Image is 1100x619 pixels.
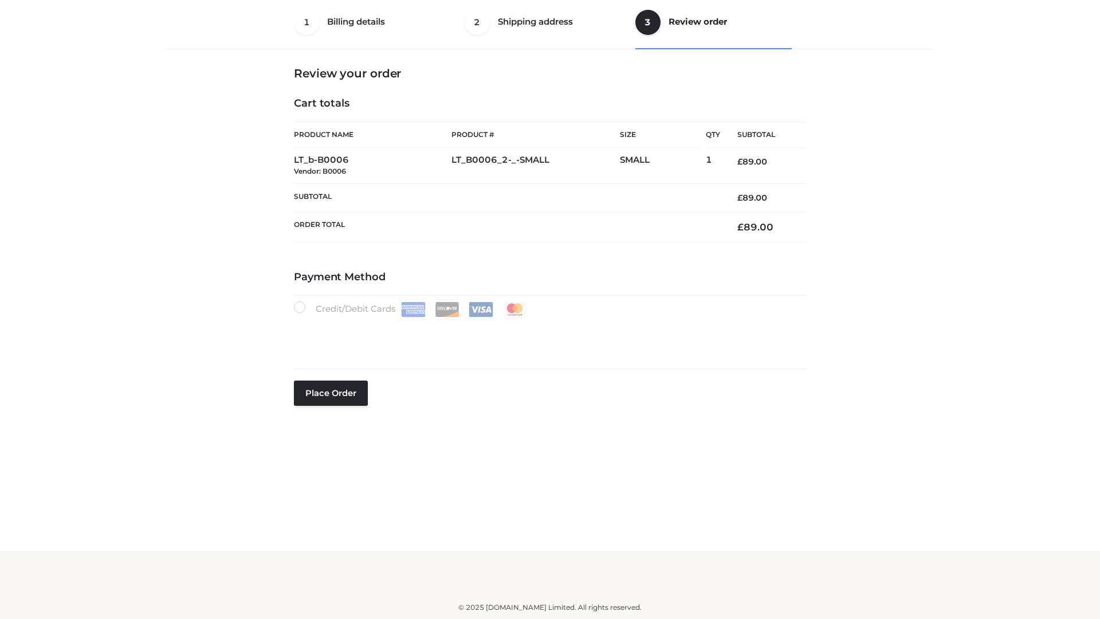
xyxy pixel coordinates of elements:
small: Vendor: B0006 [294,167,346,175]
th: Subtotal [294,183,720,211]
th: Product # [451,122,620,148]
span: £ [737,193,742,203]
td: LT_B0006_2-_-SMALL [451,148,620,184]
span: £ [737,221,744,233]
td: 1 [706,148,720,184]
th: Product Name [294,122,451,148]
img: Amex [401,302,426,317]
bdi: 89.00 [737,221,773,233]
img: Visa [469,302,493,317]
span: £ [737,156,742,167]
h3: Review your order [294,66,806,80]
h4: Cart totals [294,97,806,110]
th: Qty [706,122,720,148]
th: Size [620,122,700,148]
td: SMALL [620,148,706,184]
img: Discover [435,302,459,317]
button: Place order [294,381,368,406]
div: © 2025 [DOMAIN_NAME] Limited. All rights reserved. [170,602,930,613]
h4: Payment Method [294,271,806,284]
th: Order Total [294,212,720,242]
td: LT_b-B0006 [294,148,451,184]
bdi: 89.00 [737,193,767,203]
img: Mastercard [502,302,527,317]
bdi: 89.00 [737,156,767,167]
label: Credit/Debit Cards [294,301,528,317]
th: Subtotal [720,122,806,148]
iframe: Secure payment input frame [292,315,804,356]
